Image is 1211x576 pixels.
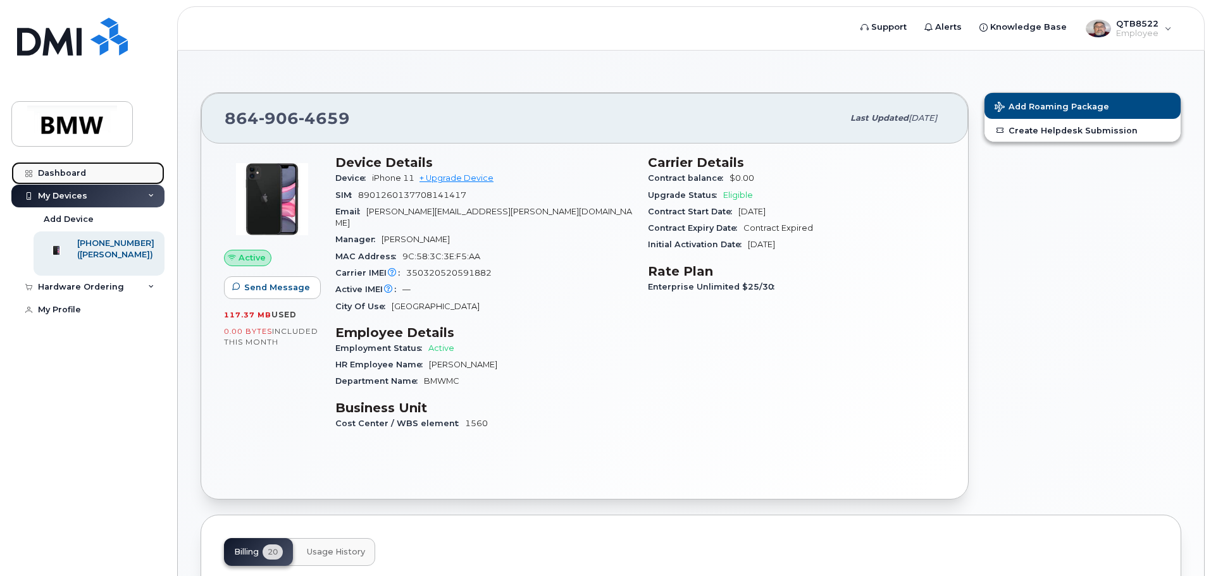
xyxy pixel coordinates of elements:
[382,235,450,244] span: [PERSON_NAME]
[1156,521,1202,567] iframe: Messenger Launcher
[335,190,358,200] span: SIM
[335,343,428,353] span: Employment Status
[335,400,633,415] h3: Business Unit
[723,190,753,200] span: Eligible
[335,235,382,244] span: Manager
[358,190,466,200] span: 8901260137708141417
[648,155,945,170] h3: Carrier Details
[429,360,497,369] span: [PERSON_NAME]
[372,173,414,183] span: iPhone 11
[748,240,775,249] span: [DATE]
[648,240,748,249] span: Initial Activation Date
[402,285,411,294] span: —
[307,547,365,557] span: Usage History
[850,113,909,123] span: Last updated
[335,360,429,369] span: HR Employee Name
[335,376,424,386] span: Department Name
[335,419,465,428] span: Cost Center / WBS element
[239,252,266,264] span: Active
[648,173,730,183] span: Contract balance
[392,302,480,311] span: [GEOGRAPHIC_DATA]
[335,207,366,216] span: Email
[909,113,937,123] span: [DATE]
[234,161,310,237] img: iPhone_11.jpg
[648,282,781,291] span: Enterprise Unlimited $25/30
[299,109,350,128] span: 4659
[335,285,402,294] span: Active IMEI
[271,310,297,319] span: used
[648,207,738,216] span: Contract Start Date
[406,268,492,278] span: 350320520591882
[648,223,743,233] span: Contract Expiry Date
[984,93,1181,119] button: Add Roaming Package
[244,281,310,293] span: Send Message
[730,173,754,183] span: $0.00
[984,119,1181,142] a: Create Helpdesk Submission
[648,264,945,279] h3: Rate Plan
[424,376,459,386] span: BMWMC
[335,302,392,311] span: City Of Use
[335,268,406,278] span: Carrier IMEI
[224,327,272,336] span: 0.00 Bytes
[738,207,766,216] span: [DATE]
[428,343,454,353] span: Active
[335,173,372,183] span: Device
[225,109,350,128] span: 864
[743,223,813,233] span: Contract Expired
[335,325,633,340] h3: Employee Details
[259,109,299,128] span: 906
[335,207,632,228] span: [PERSON_NAME][EMAIL_ADDRESS][PERSON_NAME][DOMAIN_NAME]
[995,102,1109,114] span: Add Roaming Package
[224,276,321,299] button: Send Message
[419,173,494,183] a: + Upgrade Device
[402,252,480,261] span: 9C:58:3C:3E:F5:AA
[224,310,271,319] span: 117.37 MB
[335,155,633,170] h3: Device Details
[465,419,488,428] span: 1560
[335,252,402,261] span: MAC Address
[648,190,723,200] span: Upgrade Status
